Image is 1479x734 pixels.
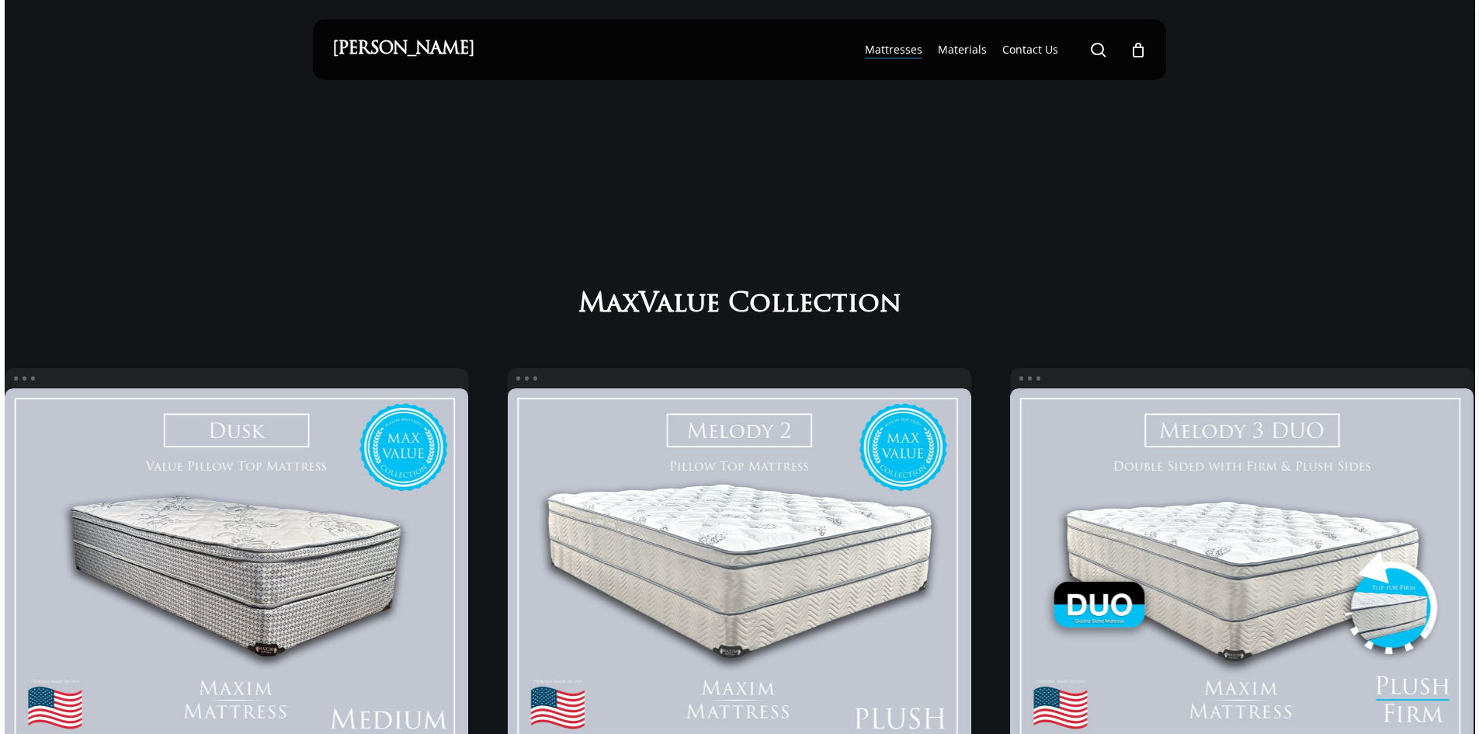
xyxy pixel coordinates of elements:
[728,290,901,322] span: Collection
[865,42,922,57] a: Mattresses
[332,41,474,58] a: [PERSON_NAME]
[938,42,987,57] a: Materials
[578,290,720,322] span: MaxValue
[1002,42,1058,57] a: Contact Us
[857,19,1147,80] nav: Main Menu
[571,287,908,322] h2: MaxValue Collection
